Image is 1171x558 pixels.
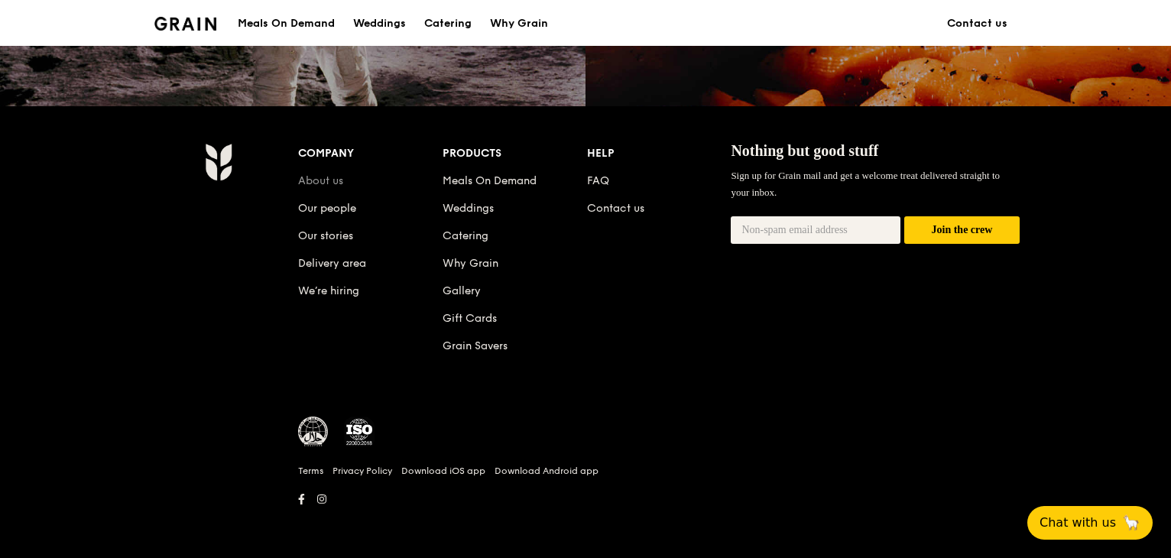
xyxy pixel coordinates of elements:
[587,202,644,215] a: Contact us
[443,339,508,352] a: Grain Savers
[731,216,900,244] input: Non-spam email address
[145,510,1026,522] h6: Revision
[298,143,443,164] div: Company
[154,17,216,31] img: Grain
[731,170,1000,198] span: Sign up for Grain mail and get a welcome treat delivered straight to your inbox.
[443,284,481,297] a: Gallery
[1027,506,1153,540] button: Chat with us🦙
[443,174,537,187] a: Meals On Demand
[1122,514,1140,532] span: 🦙
[490,1,548,47] div: Why Grain
[344,417,375,447] img: ISO Certified
[298,202,356,215] a: Our people
[587,143,731,164] div: Help
[443,202,494,215] a: Weddings
[443,257,498,270] a: Why Grain
[424,1,472,47] div: Catering
[415,1,481,47] a: Catering
[481,1,557,47] a: Why Grain
[238,1,335,47] div: Meals On Demand
[344,1,415,47] a: Weddings
[401,465,485,477] a: Download iOS app
[495,465,598,477] a: Download Android app
[298,257,366,270] a: Delivery area
[587,174,609,187] a: FAQ
[904,216,1020,245] button: Join the crew
[731,142,878,159] span: Nothing but good stuff
[443,143,587,164] div: Products
[298,417,329,447] img: MUIS Halal Certified
[443,312,497,325] a: Gift Cards
[332,465,392,477] a: Privacy Policy
[353,1,406,47] div: Weddings
[205,143,232,181] img: Grain
[1040,514,1116,532] span: Chat with us
[298,465,323,477] a: Terms
[298,174,343,187] a: About us
[298,229,353,242] a: Our stories
[298,284,359,297] a: We’re hiring
[938,1,1017,47] a: Contact us
[443,229,488,242] a: Catering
